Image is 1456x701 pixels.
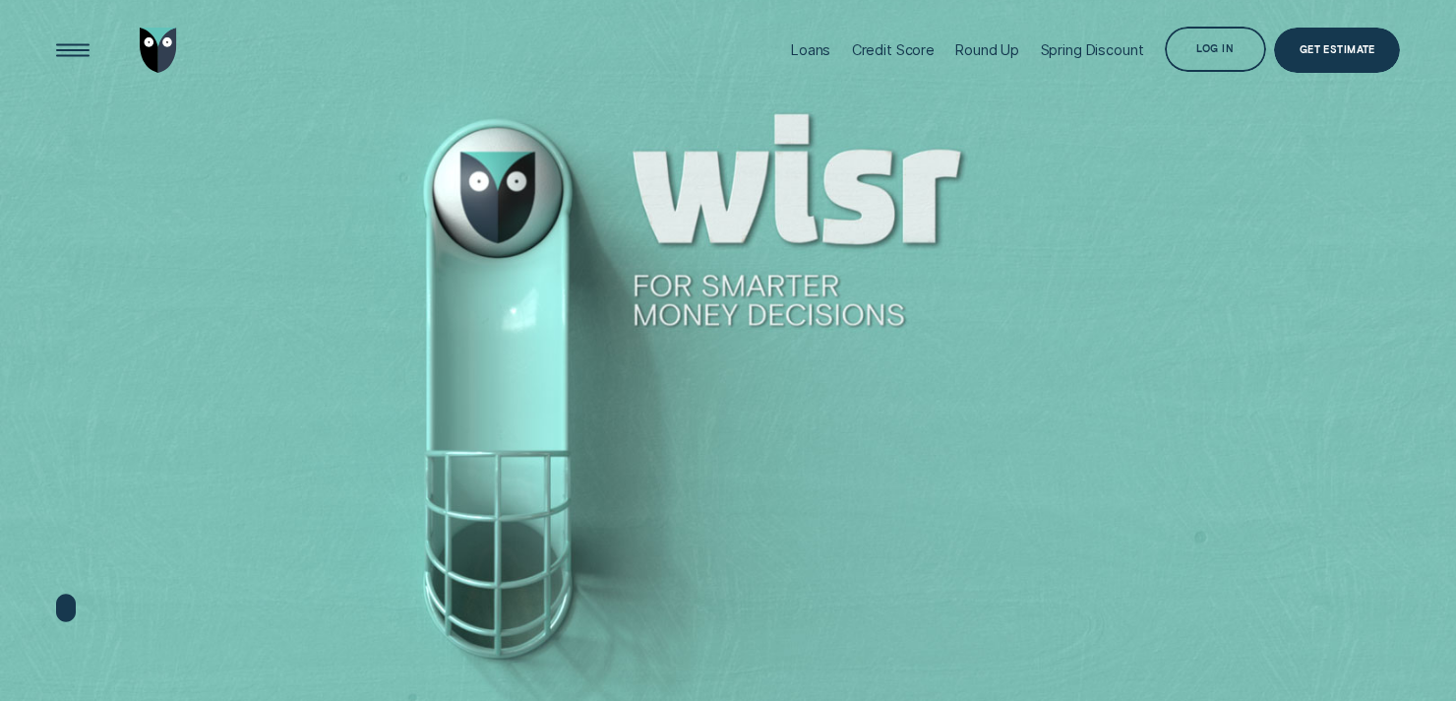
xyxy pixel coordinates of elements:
[955,41,1019,59] div: Round Up
[791,41,830,59] div: Loans
[1041,41,1144,59] div: Spring Discount
[1165,27,1266,72] button: Log in
[852,41,935,59] div: Credit Score
[140,28,178,73] img: Wisr
[50,28,95,73] button: Open Menu
[1274,28,1400,73] a: Get Estimate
